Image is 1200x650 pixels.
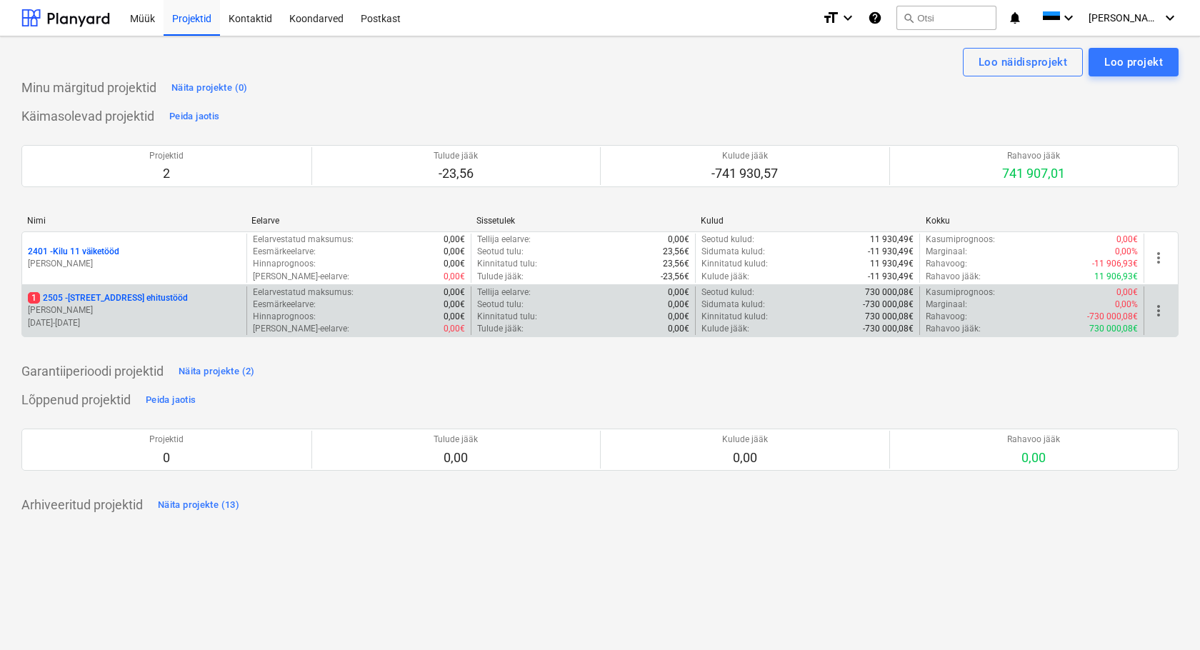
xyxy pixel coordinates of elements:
[28,304,241,316] p: [PERSON_NAME]
[1104,53,1163,71] div: Loo projekt
[926,286,995,299] p: Kasumiprognoos :
[149,150,184,162] p: Projektid
[21,391,131,409] p: Lõppenud projektid
[926,271,981,283] p: Rahavoo jääk :
[1002,165,1065,182] p: 741 907,01
[870,234,914,246] p: 11 930,49€
[166,105,223,128] button: Peida jaotis
[926,234,995,246] p: Kasumiprognoos :
[701,234,754,246] p: Seotud kulud :
[1089,323,1138,335] p: 730 000,08€
[477,311,537,323] p: Kinnitatud tulu :
[1116,234,1138,246] p: 0,00€
[434,165,478,182] p: -23,56
[711,150,778,162] p: Kulude jääk
[444,246,465,258] p: 0,00€
[668,323,689,335] p: 0,00€
[171,80,248,96] div: Näita projekte (0)
[701,311,768,323] p: Kinnitatud kulud :
[28,292,241,329] div: 12505 -[STREET_ADDRESS] ehitustööd[PERSON_NAME][DATE]-[DATE]
[477,234,531,246] p: Tellija eelarve :
[444,271,465,283] p: 0,00€
[251,216,464,226] div: Eelarve
[822,9,839,26] i: format_size
[149,449,184,466] p: 0
[701,299,765,311] p: Sidumata kulud :
[444,234,465,246] p: 0,00€
[896,6,996,30] button: Otsi
[444,286,465,299] p: 0,00€
[926,299,967,311] p: Marginaal :
[28,292,40,304] span: 1
[701,271,749,283] p: Kulude jääk :
[1007,434,1060,446] p: Rahavoo jääk
[434,449,478,466] p: 0,00
[870,258,914,270] p: 11 930,49€
[434,434,478,446] p: Tulude jääk
[701,246,765,258] p: Sidumata kulud :
[661,271,689,283] p: -23,56€
[868,246,914,258] p: -11 930,49€
[979,53,1067,71] div: Loo näidisprojekt
[253,299,316,311] p: Eesmärkeelarve :
[154,494,243,516] button: Näita projekte (13)
[434,150,478,162] p: Tulude jääk
[722,449,768,466] p: 0,00
[477,271,524,283] p: Tulude jääk :
[663,246,689,258] p: 23,56€
[868,9,882,26] i: Abikeskus
[663,258,689,270] p: 23,56€
[175,360,259,383] button: Näita projekte (2)
[1092,258,1138,270] p: -11 906,93€
[1007,449,1060,466] p: 0,00
[21,108,154,125] p: Käimasolevad projektid
[253,286,354,299] p: Eelarvestatud maksumus :
[158,497,239,514] div: Näita projekte (13)
[21,363,164,380] p: Garantiiperioodi projektid
[1087,311,1138,323] p: -730 000,08€
[1129,581,1200,650] iframe: Chat Widget
[668,299,689,311] p: 0,00€
[926,246,967,258] p: Marginaal :
[865,286,914,299] p: 730 000,08€
[168,76,251,99] button: Näita projekte (0)
[253,323,349,335] p: [PERSON_NAME]-eelarve :
[701,286,754,299] p: Seotud kulud :
[444,311,465,323] p: 0,00€
[253,311,316,323] p: Hinnaprognoos :
[28,292,188,304] p: 2505 - [STREET_ADDRESS] ehitustööd
[477,299,524,311] p: Seotud tulu :
[149,434,184,446] p: Projektid
[701,216,914,226] div: Kulud
[926,323,981,335] p: Rahavoo jääk :
[28,246,119,258] p: 2401 - Kilu 11 väiketööd
[711,165,778,182] p: -741 930,57
[476,216,689,226] div: Sissetulek
[477,246,524,258] p: Seotud tulu :
[1115,299,1138,311] p: 0,00%
[668,286,689,299] p: 0,00€
[444,258,465,270] p: 0,00€
[28,246,241,270] div: 2401 -Kilu 11 väiketööd[PERSON_NAME]
[28,317,241,329] p: [DATE] - [DATE]
[868,271,914,283] p: -11 930,49€
[142,389,199,411] button: Peida jaotis
[1115,246,1138,258] p: 0,00%
[253,246,316,258] p: Eesmärkeelarve :
[28,258,241,270] p: [PERSON_NAME]
[477,323,524,335] p: Tulude jääk :
[1116,286,1138,299] p: 0,00€
[668,311,689,323] p: 0,00€
[865,311,914,323] p: 730 000,08€
[926,216,1139,226] div: Kokku
[21,79,156,96] p: Minu märgitud projektid
[444,299,465,311] p: 0,00€
[27,216,240,226] div: Nimi
[668,234,689,246] p: 0,00€
[149,165,184,182] p: 2
[477,286,531,299] p: Tellija eelarve :
[1008,9,1022,26] i: notifications
[1161,9,1179,26] i: keyboard_arrow_down
[926,258,967,270] p: Rahavoog :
